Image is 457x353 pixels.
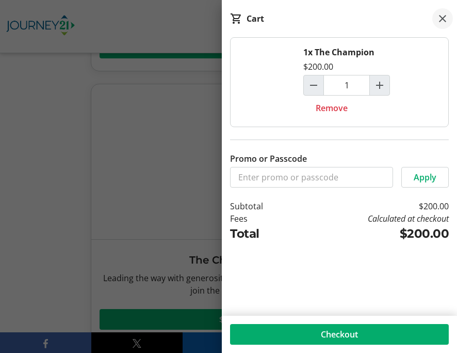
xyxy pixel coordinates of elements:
[401,167,449,188] button: Apply
[414,171,436,183] span: Apply
[303,98,360,118] button: Remove
[370,75,389,95] button: Increment by one
[293,225,449,243] td: $200.00
[230,200,293,212] td: Subtotal
[321,328,358,341] span: Checkout
[303,46,374,58] div: 1x The Champion
[230,167,393,188] input: Enter promo or passcode
[230,152,307,165] label: Promo or Passcode
[293,212,449,225] td: Calculated at checkout
[293,200,449,212] td: $200.00
[231,38,295,127] img: The Champion
[316,102,348,114] span: Remove
[230,225,293,243] td: Total
[230,212,293,225] td: Fees
[230,324,449,345] button: Checkout
[304,75,323,95] button: Decrement by one
[323,75,370,96] input: The Champion Quantity
[247,12,264,25] div: Cart
[303,60,333,73] div: $200.00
